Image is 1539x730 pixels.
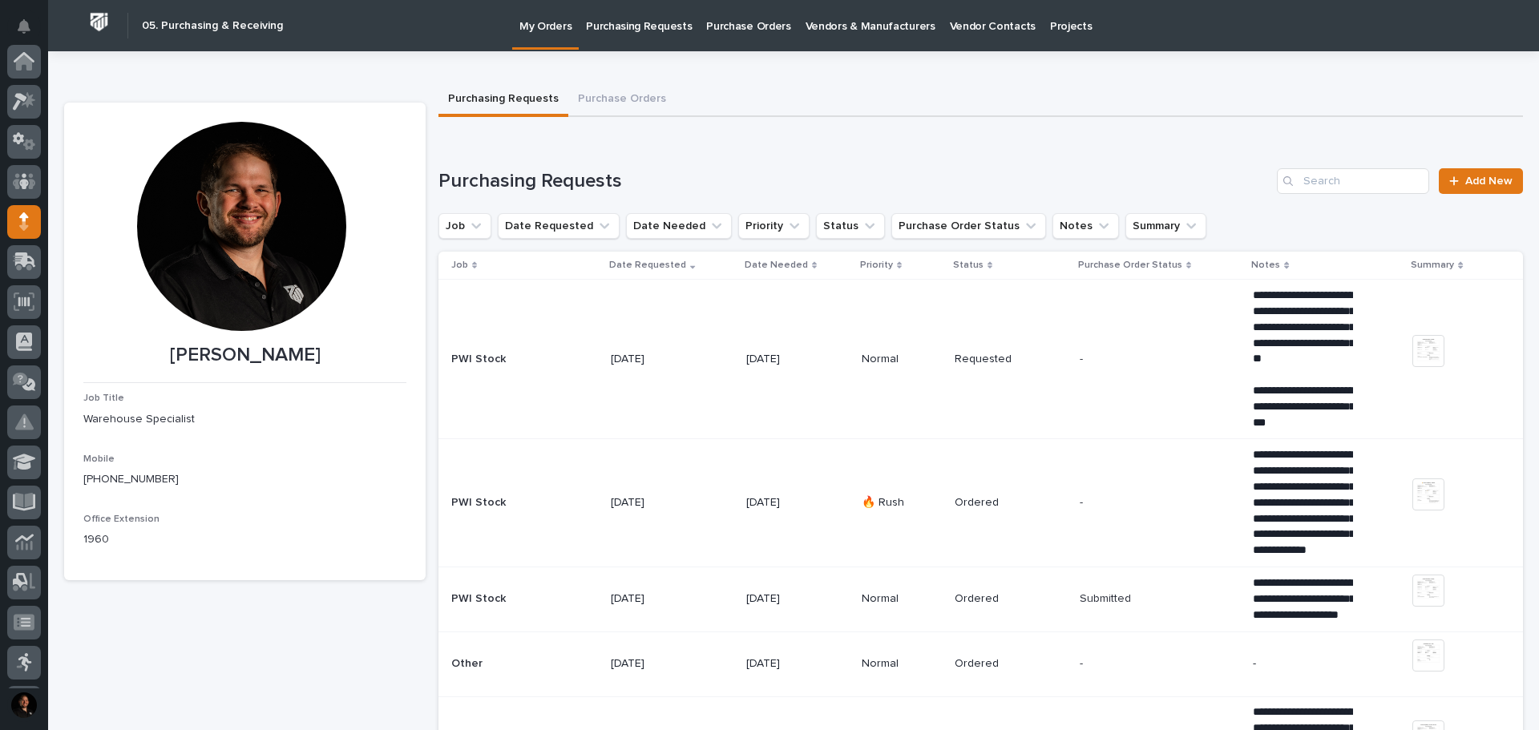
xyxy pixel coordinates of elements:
[142,19,283,33] h2: 05. Purchasing & Receiving
[1465,175,1513,187] span: Add New
[7,688,41,722] button: users-avatar
[7,10,41,43] button: Notifications
[862,592,942,606] p: Normal
[438,631,1523,696] tr: OtherOther [DATE][DATE]NormalOrdered-- -
[451,589,509,606] p: PWI Stock
[438,213,491,239] button: Job
[451,256,468,274] p: Job
[746,657,846,671] p: [DATE]
[745,256,808,274] p: Date Needed
[862,657,942,671] p: Normal
[83,531,406,548] p: 1960
[1080,589,1134,606] p: Submitted
[1125,213,1206,239] button: Summary
[1080,654,1086,671] p: -
[611,592,711,606] p: [DATE]
[1080,493,1086,510] p: -
[1277,168,1429,194] input: Search
[84,7,114,37] img: Workspace Logo
[83,393,124,403] span: Job Title
[609,256,686,274] p: Date Requested
[83,344,406,367] p: [PERSON_NAME]
[1411,256,1454,274] p: Summary
[816,213,885,239] button: Status
[891,213,1046,239] button: Purchase Order Status
[626,213,732,239] button: Date Needed
[860,256,893,274] p: Priority
[83,474,179,485] a: [PHONE_NUMBER]
[568,83,676,117] button: Purchase Orders
[438,170,1270,193] h1: Purchasing Requests
[1253,657,1353,671] p: -
[955,657,1055,671] p: Ordered
[83,411,406,428] p: Warehouse Specialist
[862,353,942,366] p: Normal
[451,349,509,366] p: PWI Stock
[955,353,1055,366] p: Requested
[955,496,1055,510] p: Ordered
[611,496,711,510] p: [DATE]
[1052,213,1119,239] button: Notes
[746,592,846,606] p: [DATE]
[611,657,711,671] p: [DATE]
[1078,256,1182,274] p: Purchase Order Status
[451,654,486,671] p: Other
[83,454,115,464] span: Mobile
[451,493,509,510] p: PWI Stock
[746,353,846,366] p: [DATE]
[438,83,568,117] button: Purchasing Requests
[1251,256,1280,274] p: Notes
[83,514,160,524] span: Office Extension
[1439,168,1523,194] a: Add New
[862,496,942,510] p: 🔥 Rush
[953,256,984,274] p: Status
[955,592,1055,606] p: Ordered
[611,353,711,366] p: [DATE]
[498,213,620,239] button: Date Requested
[746,496,846,510] p: [DATE]
[20,19,41,45] div: Notifications
[738,213,810,239] button: Priority
[1080,349,1086,366] p: -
